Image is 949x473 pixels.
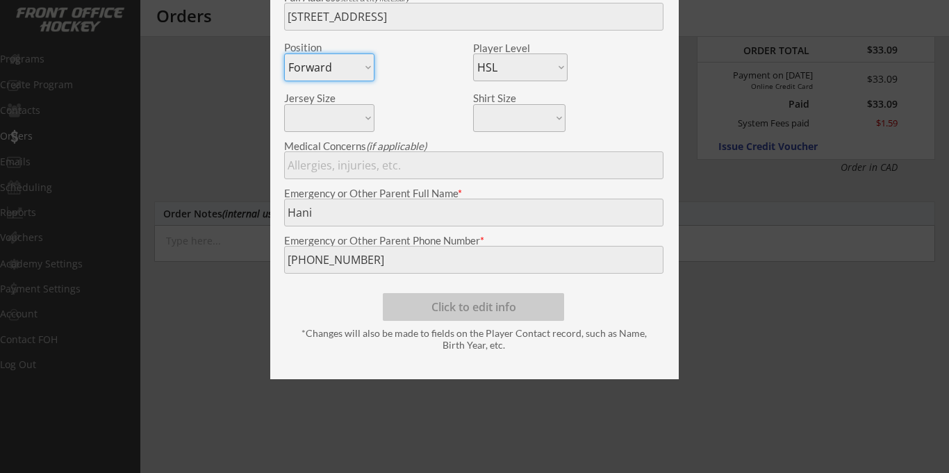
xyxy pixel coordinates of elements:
[383,293,564,321] button: Click to edit info
[284,42,356,53] div: Position
[366,140,427,152] em: (if applicable)
[284,3,663,31] input: Street, City, Province/State
[284,93,356,103] div: Jersey Size
[473,43,568,53] div: Player Level
[291,328,657,351] div: *Changes will also be made to fields on the Player Contact record, such as Name, Birth Year, etc.
[284,141,663,151] div: Medical Concerns
[284,188,663,199] div: Emergency or Other Parent Full Name
[284,235,663,246] div: Emergency or Other Parent Phone Number
[473,93,545,103] div: Shirt Size
[284,151,663,179] input: Allergies, injuries, etc.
